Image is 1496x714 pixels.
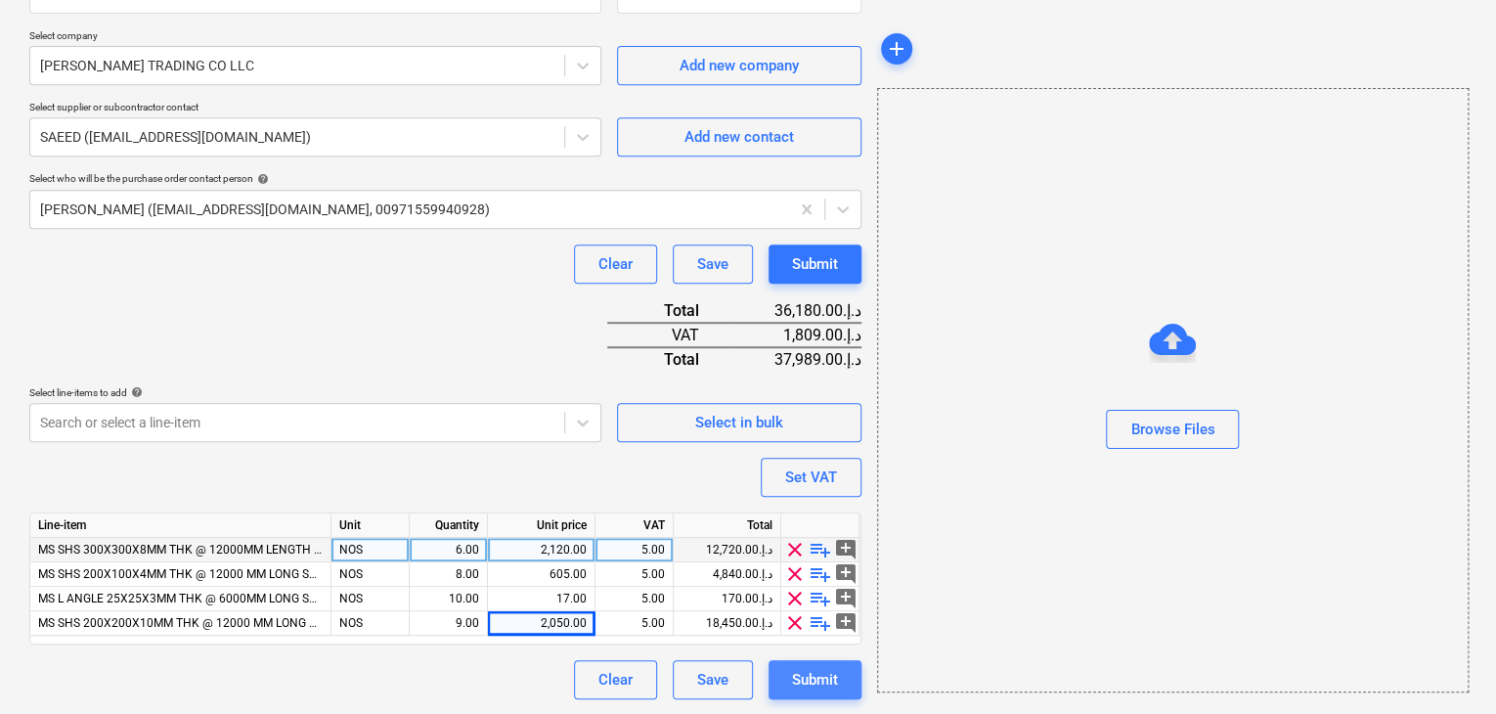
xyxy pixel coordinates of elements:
button: Add new company [617,46,861,85]
span: MS L ANGLE 25X25X3MM THK @ 6000MM LONG S275 [38,592,330,605]
div: 8.00 [418,562,479,587]
div: 5.00 [603,587,665,611]
div: Unit price [488,513,595,538]
span: add_comment [834,611,858,635]
span: add_comment [834,562,858,586]
button: Add new contact [617,117,861,156]
span: playlist_add [809,538,832,561]
div: NOS [331,587,410,611]
div: 10.00 [418,587,479,611]
div: 170.00د.إ.‏ [674,587,781,611]
span: playlist_add [809,562,832,586]
p: Select supplier or subcontractor contact [29,101,601,117]
div: 605.00 [496,562,587,587]
div: 4,840.00د.إ.‏ [674,562,781,587]
span: playlist_add [809,611,832,635]
div: Browse Files [877,88,1469,692]
div: 18,450.00د.إ.‏ [674,611,781,636]
span: clear [783,538,807,561]
div: 9.00 [418,611,479,636]
button: Clear [574,245,657,284]
button: Submit [769,660,861,699]
div: Save [697,667,728,692]
div: Total [674,513,781,538]
span: add [885,37,908,61]
div: Add new company [680,53,799,78]
span: MS SHS 300X300X8MM THK @ 12000MM LENGTH GRADE S275 [38,543,381,557]
div: 2,120.00 [496,538,587,562]
div: 2,050.00 [496,611,587,636]
div: 1,809.00د.إ.‏ [730,323,861,347]
div: Submit [792,251,838,277]
div: Total [607,347,730,371]
div: VAT [607,323,730,347]
div: Submit [792,667,838,692]
iframe: Chat Widget [1398,620,1496,714]
span: add_comment [834,538,858,561]
button: Set VAT [761,458,861,497]
div: Browse Files [1130,417,1214,442]
div: Select line-items to add [29,386,601,399]
span: MS SHS 200X100X4MM THK @ 12000 MM LONG S275 [38,567,330,581]
button: Clear [574,660,657,699]
div: Select who will be the purchase order contact person [29,172,861,185]
div: 12,720.00د.إ.‏ [674,538,781,562]
div: 17.00 [496,587,587,611]
div: NOS [331,611,410,636]
span: playlist_add [809,587,832,610]
span: MS SHS 200X200X10MM THK @ 12000 MM LONG S275 [38,616,336,630]
span: help [253,173,269,185]
div: Quantity [410,513,488,538]
button: Select in bulk [617,403,861,442]
div: Clear [598,251,633,277]
div: VAT [595,513,674,538]
div: Save [697,251,728,277]
div: 6.00 [418,538,479,562]
p: Select company [29,29,601,46]
div: Clear [598,667,633,692]
div: 36,180.00د.إ.‏ [730,299,861,323]
div: NOS [331,538,410,562]
span: clear [783,562,807,586]
div: Unit [331,513,410,538]
div: Add new contact [684,124,794,150]
button: Submit [769,245,861,284]
div: Select in bulk [695,410,783,435]
div: 37,989.00د.إ.‏ [730,347,861,371]
span: clear [783,587,807,610]
div: 5.00 [603,562,665,587]
span: help [127,386,143,398]
button: Save [673,660,753,699]
button: Save [673,245,753,284]
button: Browse Files [1106,410,1239,449]
div: NOS [331,562,410,587]
div: 5.00 [603,538,665,562]
div: Total [607,299,730,323]
div: Line-item [30,513,331,538]
div: Set VAT [785,465,837,490]
span: add_comment [834,587,858,610]
span: clear [783,611,807,635]
div: 5.00 [603,611,665,636]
